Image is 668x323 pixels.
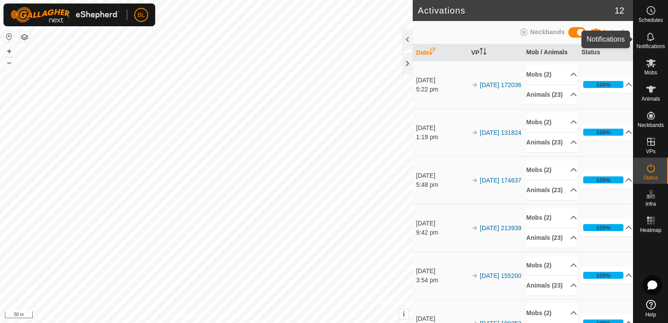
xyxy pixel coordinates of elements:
th: Status [578,44,633,61]
p-accordion-header: Animals (23) [526,180,577,200]
h2: Activations [418,5,615,16]
div: 100% [583,129,624,136]
div: 100% [596,128,611,137]
button: Map Layers [19,32,30,42]
th: Date [413,44,468,61]
span: Notifications [637,44,665,49]
div: [DATE] [416,123,467,133]
img: arrow [471,81,478,88]
span: Animals [602,28,628,35]
p-accordion-header: Mobs (2) [526,160,577,180]
span: Heatmap [640,228,661,233]
img: arrow [471,129,478,136]
span: 12 [615,4,624,17]
p-accordion-header: 100% [581,267,633,284]
span: VPs [646,149,655,154]
span: BL [137,11,145,20]
button: i [399,309,409,319]
div: [DATE] [416,171,467,180]
div: 3:54 pm [416,276,467,285]
p-accordion-header: Animals (23) [526,133,577,152]
p-accordion-header: Animals (23) [526,85,577,105]
div: 1:19 pm [416,133,467,142]
span: Neckbands [637,123,664,128]
span: Schedules [638,18,663,23]
p-accordion-header: 100% [581,219,633,236]
div: 100% [583,272,624,279]
span: Mobs [644,70,657,75]
th: VP [468,44,523,61]
p-accordion-header: Mobs (2) [526,208,577,228]
div: 100% [596,224,611,232]
a: Privacy Policy [172,312,205,319]
a: [DATE] 172036 [480,81,522,88]
div: 5:48 pm [416,180,467,190]
p-accordion-header: 100% [581,171,633,189]
p-accordion-header: 100% [581,76,633,93]
span: Neckbands [530,28,565,35]
span: Infra [645,201,656,207]
p-sorticon: Activate to sort [480,49,487,56]
div: 100% [583,176,624,183]
div: 100% [583,81,624,88]
a: [DATE] 131824 [480,129,522,136]
div: 100% [596,271,611,280]
div: 100% [596,81,611,89]
a: Contact Us [215,312,241,319]
img: Gallagher Logo [10,7,120,23]
div: 5:22 pm [416,85,467,94]
img: arrow [471,177,478,184]
p-accordion-header: Mobs (2) [526,303,577,323]
th: Mob / Animals [523,44,578,61]
a: [DATE] 174637 [480,177,522,184]
span: Help [645,312,656,317]
p-sorticon: Activate to sort [429,49,436,56]
a: [DATE] 155200 [480,272,522,279]
p-accordion-header: Mobs (2) [526,65,577,84]
p-accordion-header: 100% [581,123,633,141]
button: Reset Map [4,32,14,42]
div: 100% [596,176,611,184]
div: 100% [583,224,624,231]
div: 9:42 pm [416,228,467,237]
p-accordion-header: Animals (23) [526,276,577,295]
span: i [403,310,405,318]
p-accordion-header: Animals (23) [526,228,577,248]
img: arrow [471,225,478,232]
button: – [4,57,14,68]
button: + [4,46,14,56]
img: arrow [471,272,478,279]
div: [DATE] [416,267,467,276]
p-accordion-header: Mobs (2) [526,256,577,275]
div: [DATE] [416,219,467,228]
p-accordion-header: Mobs (2) [526,112,577,132]
span: Status [643,175,658,180]
a: [DATE] 213939 [480,225,522,232]
span: Animals [641,96,660,102]
div: [DATE] [416,76,467,85]
a: Help [633,296,668,321]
